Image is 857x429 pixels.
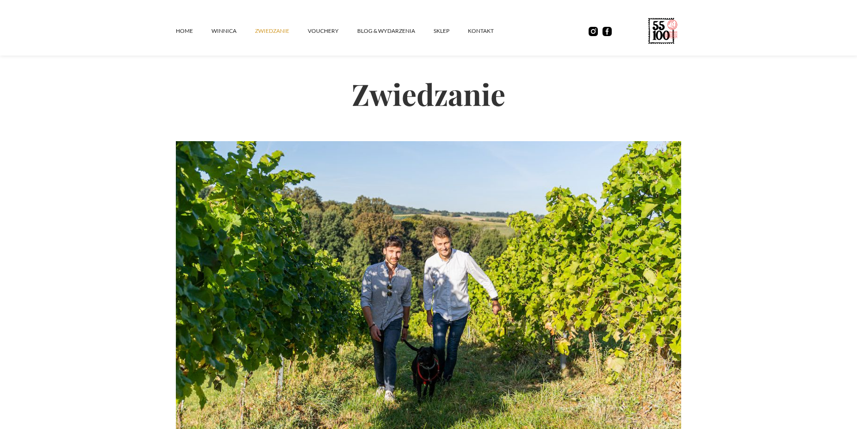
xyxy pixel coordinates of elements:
[211,17,255,45] a: winnica
[434,17,468,45] a: SKLEP
[357,17,434,45] a: Blog & Wydarzenia
[308,17,357,45] a: vouchery
[468,17,512,45] a: kontakt
[255,17,308,45] a: ZWIEDZANIE
[176,17,211,45] a: Home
